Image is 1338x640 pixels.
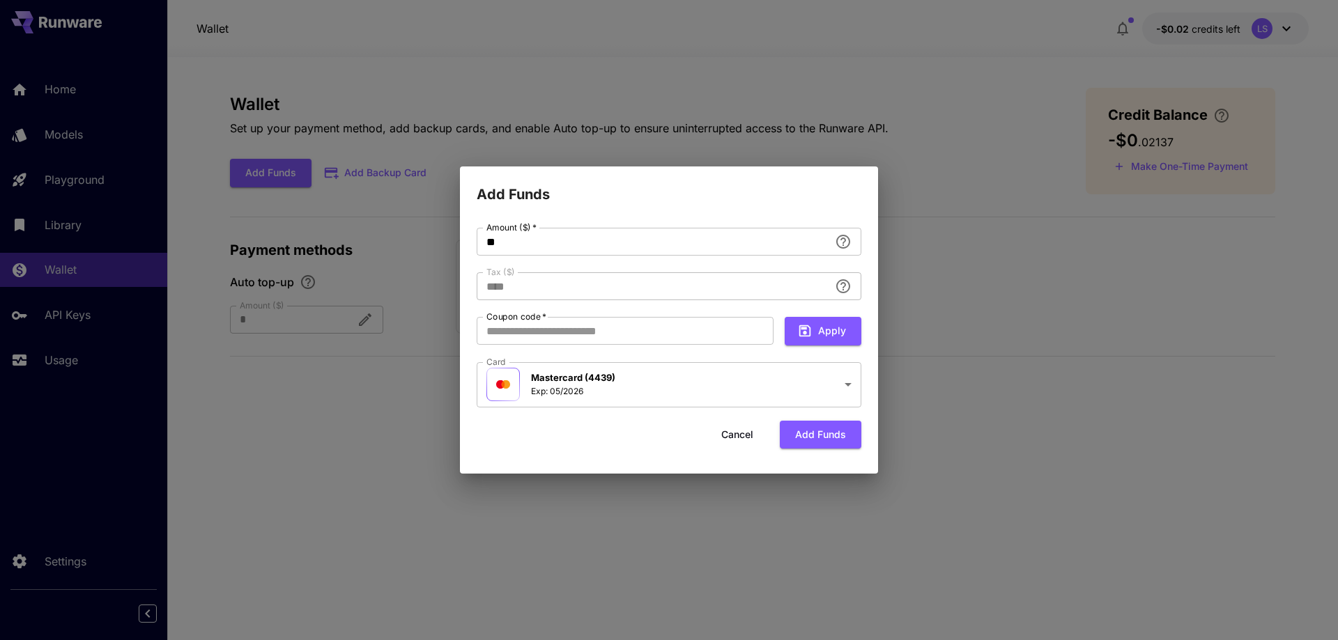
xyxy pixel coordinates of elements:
label: Amount ($) [486,221,537,233]
p: Mastercard (4439) [531,371,615,385]
button: Add funds [780,421,861,449]
label: Tax ($) [486,266,515,278]
button: Cancel [706,421,769,449]
h2: Add Funds [460,166,878,205]
label: Coupon code [486,311,546,322]
button: Apply [785,317,861,345]
label: Card [486,356,506,368]
p: Exp: 05/2026 [531,385,615,398]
